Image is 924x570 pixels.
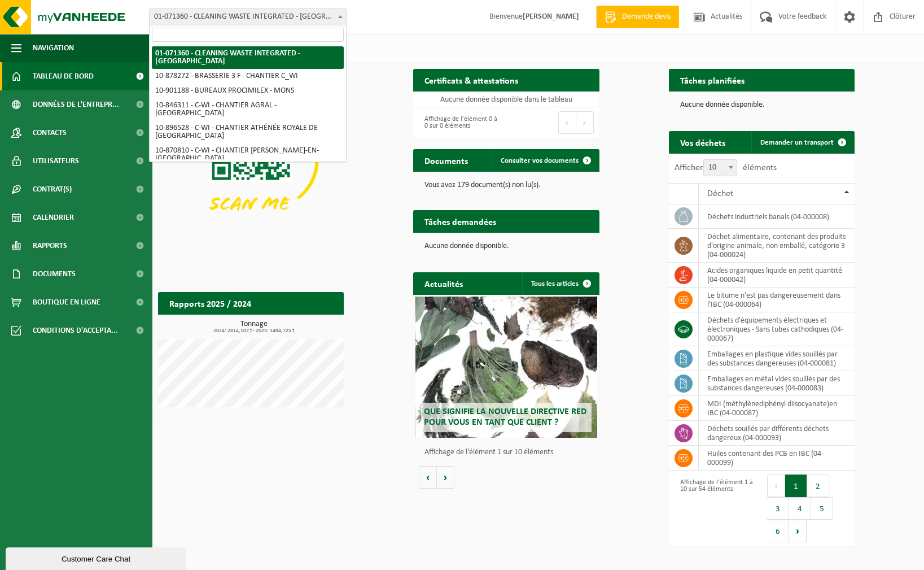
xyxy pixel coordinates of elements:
td: Le bitume n'est pas dangereusement dans l'IBC (04-000064) [699,288,855,312]
p: Vous avez 179 document(s) non lu(s). [424,181,588,189]
span: Demande devis [619,11,673,23]
span: 10 [704,160,737,176]
a: Tous les articles [522,272,598,295]
h2: Rapports 2025 / 2024 [158,292,262,314]
button: Vorige [419,466,437,489]
p: Affichage de l'élément 1 sur 10 éléments [424,449,593,456]
a: Demander un transport [751,131,853,154]
p: Aucune donnée disponible. [424,242,588,250]
td: Aucune donnée disponible dans le tableau [413,92,599,107]
button: 2 [807,475,829,497]
button: 5 [811,497,833,520]
td: déchets d'équipements électriques et électroniques - Sans tubes cathodiques (04-000067) [699,312,855,346]
li: 01-071360 - CLEANING WASTE INTEGRATED - [GEOGRAPHIC_DATA] [152,46,344,69]
span: Navigation [33,34,74,62]
span: Documents [33,260,76,288]
span: Déchet [707,189,733,198]
span: Conditions d'accepta... [33,316,118,345]
span: Que signifie la nouvelle directive RED pour vous en tant que client ? [424,407,586,427]
li: 10-878272 - BRASSERIE 3 F - CHANTIER C_WI [152,69,344,84]
span: 10 [703,159,737,176]
button: 1 [785,475,807,497]
td: déchets souillés par différents déchets dangereux (04-000093) [699,421,855,446]
span: Calendrier [33,203,74,232]
p: Aucune donnée disponible. [680,101,843,109]
label: Afficher éléments [675,163,777,172]
h2: Tâches planifiées [669,69,756,91]
td: huiles contenant des PCB en IBC (04-000099) [699,446,855,471]
td: déchet alimentaire, contenant des produits d'origine animale, non emballé, catégorie 3 (04-000024) [699,229,855,263]
h3: Tonnage [164,320,344,334]
span: Contrat(s) [33,175,72,203]
span: Contacts [33,119,67,147]
li: 10-901188 - BUREAUX PROCIMILEX - MONS [152,84,344,98]
div: Affichage de l'élément 0 à 0 sur 0 éléments [419,110,501,135]
button: Previous [558,111,576,134]
h2: Vos déchets [669,131,737,153]
td: déchets industriels banals (04-000008) [699,204,855,229]
span: Demander un transport [760,139,834,146]
li: 10-870810 - C-WI - CHANTIER [PERSON_NAME]-EN-[GEOGRAPHIC_DATA] [152,143,344,166]
span: Utilisateurs [33,147,79,175]
button: Previous [767,475,785,497]
span: Données de l'entrepr... [33,90,119,119]
button: 4 [789,497,811,520]
button: Next [789,520,807,542]
h2: Tâches demandées [413,210,507,232]
button: Next [576,111,594,134]
div: Affichage de l'élément 1 à 10 sur 54 éléments [675,473,756,543]
strong: [PERSON_NAME] [523,12,579,21]
span: Consulter vos documents [501,157,579,164]
a: Consulter vos documents [492,149,598,172]
td: emballages en métal vides souillés par des substances dangereuses (04-000083) [699,371,855,396]
button: 3 [767,497,789,520]
button: 6 [767,520,789,542]
span: 01-071360 - CLEANING WASTE INTEGRATED - SAINT-GHISLAIN [150,9,346,25]
span: Tableau de bord [33,62,94,90]
td: acides organiques liquide en petit quantité (04-000042) [699,263,855,288]
a: Demande devis [596,6,679,28]
h2: Documents [413,149,479,171]
iframe: chat widget [6,545,189,570]
a: Consulter les rapports [246,314,343,337]
span: 01-071360 - CLEANING WASTE INTEGRATED - SAINT-GHISLAIN [149,8,347,25]
span: Boutique en ligne [33,288,100,316]
li: 10-896528 - C-WI - CHANTIER ATHÉNÉE ROYALE DE [GEOGRAPHIC_DATA] [152,121,344,143]
h2: Actualités [413,272,474,294]
span: Rapports [33,232,67,260]
h2: Certificats & attestations [413,69,529,91]
td: emballages en plastique vides souillés par des substances dangereuses (04-000081) [699,346,855,371]
a: Que signifie la nouvelle directive RED pour vous en tant que client ? [415,297,598,438]
td: MDI (méthylènediphényl diisocyanate)en IBC (04-000087) [699,396,855,421]
li: 10-846311 - C-WI - CHANTIER AGRAL - [GEOGRAPHIC_DATA] [152,98,344,121]
span: 2024: 2814,102 t - 2025: 1494,725 t [164,328,344,334]
button: Volgende [437,466,454,489]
